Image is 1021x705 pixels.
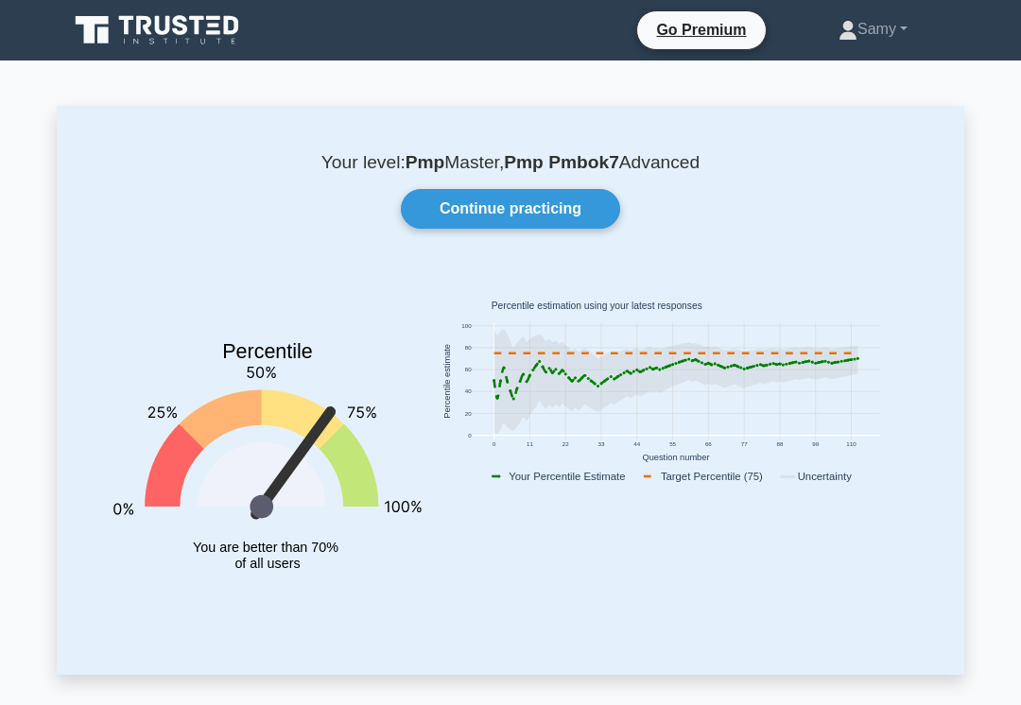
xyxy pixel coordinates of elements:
[645,18,757,42] a: Go Premium
[465,344,472,351] text: 80
[461,322,472,329] text: 100
[705,440,712,447] text: 66
[465,410,472,417] text: 20
[643,454,710,463] text: Question number
[598,440,605,447] text: 33
[465,367,472,373] text: 60
[793,10,953,48] a: Samy
[492,301,702,312] text: Percentile estimation using your latest responses
[493,440,496,447] text: 0
[401,189,620,229] a: Continue practicing
[504,152,619,172] b: Pmp Pmbok7
[776,440,783,447] text: 88
[846,440,857,447] text: 110
[102,151,919,174] p: Your level: Master, Advanced
[222,340,313,363] text: Percentile
[741,440,748,447] text: 77
[465,388,472,395] text: 40
[406,152,445,172] b: Pmp
[812,440,819,447] text: 99
[193,540,338,555] tspan: You are better than 70%
[442,344,452,419] text: Percentile estimate
[669,440,676,447] text: 55
[527,440,533,447] text: 11
[468,432,472,438] text: 0
[633,440,640,447] text: 44
[234,557,300,572] tspan: of all users
[562,440,569,447] text: 22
